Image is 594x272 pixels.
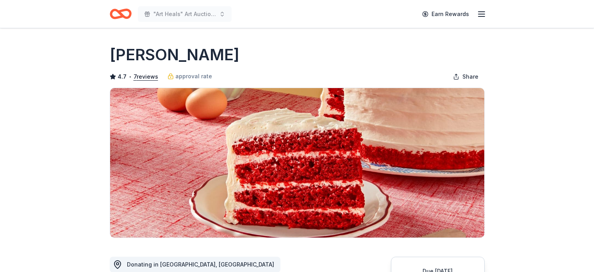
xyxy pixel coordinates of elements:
span: Share [462,72,478,81]
span: "Art Heals" Art Auction 10th Annual [153,9,216,19]
a: Earn Rewards [417,7,474,21]
span: Donating in [GEOGRAPHIC_DATA], [GEOGRAPHIC_DATA] [127,261,274,268]
a: Home [110,5,132,23]
span: 4.7 [118,72,127,81]
button: 7reviews [134,72,158,81]
a: approval rate [168,72,212,81]
button: "Art Heals" Art Auction 10th Annual [138,6,232,22]
span: approval rate [175,72,212,81]
span: • [128,74,131,80]
button: Share [447,69,485,85]
h1: [PERSON_NAME] [110,44,239,66]
img: Image for Susie Cakes [110,88,484,238]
